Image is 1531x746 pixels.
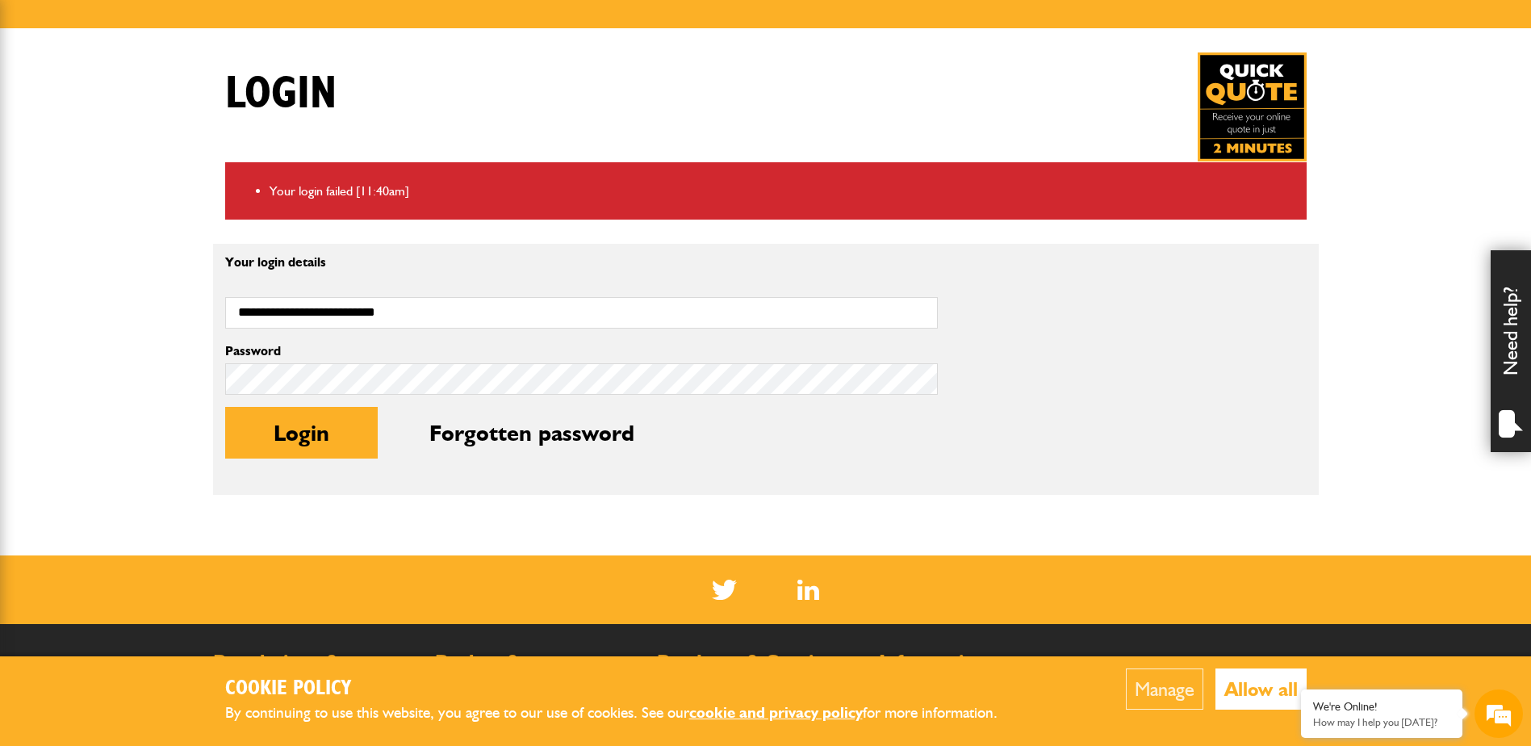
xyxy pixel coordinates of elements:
[220,497,293,519] em: Start Chat
[1313,716,1450,728] p: How may I help you today?
[270,181,1295,202] li: Your login failed [11:40am]
[225,407,378,459] button: Login
[225,256,938,269] p: Your login details
[1153,649,1319,681] a: 0800 141 2877
[1313,700,1450,714] div: We're Online!
[21,149,295,185] input: Enter your last name
[225,677,1024,702] h2: Cookie Policy
[21,292,295,484] textarea: Type your message and hit 'Enter'
[712,580,737,600] img: Twitter
[1126,668,1203,710] button: Manage
[797,580,819,600] img: Linked In
[797,580,819,600] a: LinkedIn
[1215,668,1307,710] button: Allow all
[265,8,303,47] div: Minimize live chat window
[84,90,271,111] div: Chat with us now
[21,245,295,280] input: Enter your phone number
[657,652,863,673] h2: Products & Services
[213,652,419,694] h2: Regulations & Documents
[225,345,938,358] label: Password
[1491,250,1531,452] div: Need help?
[225,701,1024,726] p: By continuing to use this website, you agree to our use of cookies. See our for more information.
[225,67,337,121] h1: Login
[689,703,863,722] a: cookie and privacy policy
[435,652,641,694] h2: Broker & Intermediary
[27,90,68,112] img: d_20077148190_company_1631870298795_20077148190
[21,197,295,233] input: Enter your email address
[381,407,683,459] button: Forgotten password
[1198,52,1307,161] a: Get your insurance quote in just 2-minutes
[879,652,1085,673] h2: Information
[1198,52,1307,161] img: Quick Quote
